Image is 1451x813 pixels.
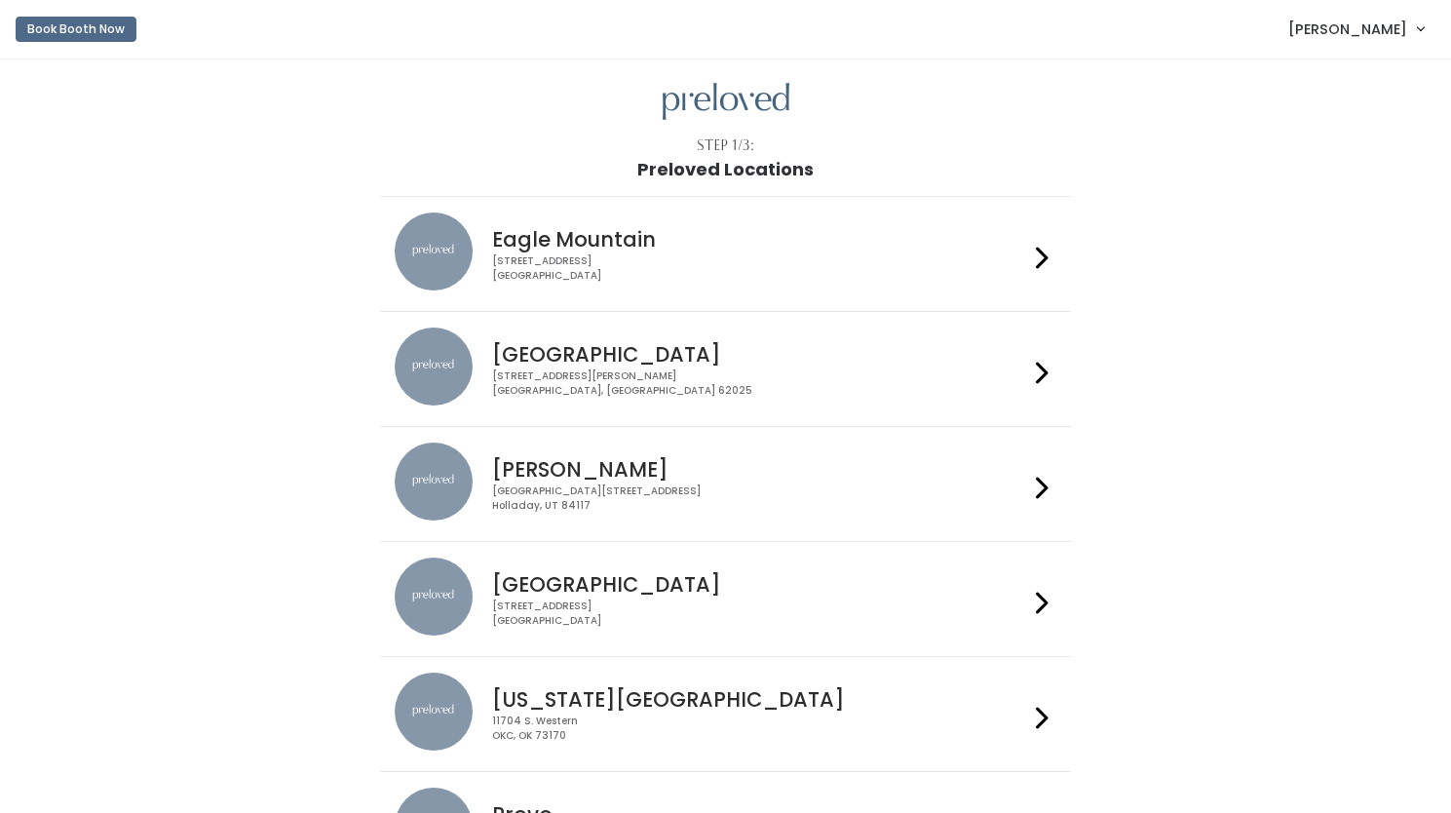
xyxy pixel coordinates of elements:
h4: [US_STATE][GEOGRAPHIC_DATA] [492,688,1028,711]
a: preloved location Eagle Mountain [STREET_ADDRESS][GEOGRAPHIC_DATA] [395,213,1056,295]
span: [PERSON_NAME] [1288,19,1407,40]
img: preloved location [395,213,473,290]
img: preloved location [395,558,473,636]
h4: Eagle Mountain [492,228,1028,251]
div: Step 1/3: [697,135,754,156]
a: Book Booth Now [16,8,136,51]
a: preloved location [GEOGRAPHIC_DATA] [STREET_ADDRESS][GEOGRAPHIC_DATA] [395,558,1056,640]
div: [STREET_ADDRESS] [GEOGRAPHIC_DATA] [492,254,1028,283]
h1: Preloved Locations [637,160,814,179]
h4: [GEOGRAPHIC_DATA] [492,343,1028,366]
div: [STREET_ADDRESS][PERSON_NAME] [GEOGRAPHIC_DATA], [GEOGRAPHIC_DATA] 62025 [492,369,1028,398]
a: preloved location [GEOGRAPHIC_DATA] [STREET_ADDRESS][PERSON_NAME][GEOGRAPHIC_DATA], [GEOGRAPHIC_D... [395,328,1056,410]
div: 11704 S. Western OKC, OK 73170 [492,715,1028,743]
h4: [GEOGRAPHIC_DATA] [492,573,1028,596]
a: [PERSON_NAME] [1269,8,1443,50]
img: preloved location [395,328,473,406]
img: preloved location [395,443,473,521]
button: Book Booth Now [16,17,136,42]
img: preloved logo [663,83,789,121]
h4: [PERSON_NAME] [492,458,1028,481]
a: preloved location [PERSON_NAME] [GEOGRAPHIC_DATA][STREET_ADDRESS]Holladay, UT 84117 [395,443,1056,525]
div: [STREET_ADDRESS] [GEOGRAPHIC_DATA] [492,600,1028,628]
img: preloved location [395,673,473,751]
div: [GEOGRAPHIC_DATA][STREET_ADDRESS] Holladay, UT 84117 [492,484,1028,513]
a: preloved location [US_STATE][GEOGRAPHIC_DATA] 11704 S. WesternOKC, OK 73170 [395,673,1056,755]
